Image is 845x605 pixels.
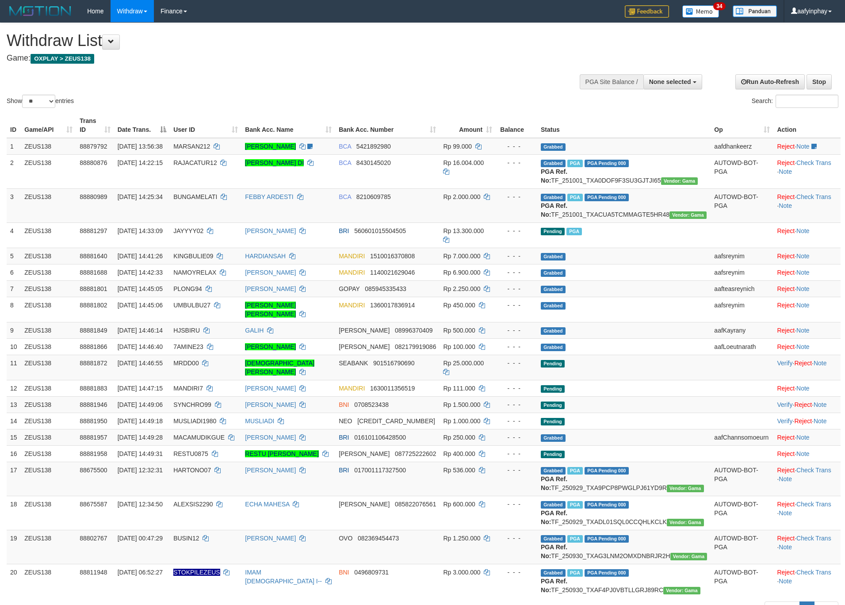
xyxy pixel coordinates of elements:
a: Note [796,227,810,234]
span: [DATE] 14:41:26 [118,253,163,260]
td: ZEUS138 [21,264,76,280]
td: · [773,297,841,322]
a: Note [796,143,810,150]
span: GOPAY [339,285,359,292]
a: [PERSON_NAME] [245,467,296,474]
a: Note [796,269,810,276]
span: Copy 560601015504505 to clipboard [354,227,406,234]
th: Bank Acc. Name: activate to sort column ascending [241,113,335,138]
a: Reject [777,253,795,260]
span: Pending [541,360,565,368]
td: aafsreynim [711,297,773,322]
span: MANDIRI [339,253,365,260]
div: - - - [499,158,534,167]
span: Vendor URL: https://trx31.1velocity.biz [661,177,698,185]
span: BRI [339,434,349,441]
td: TF_251001_TXACUA5TCMMAGTE5HR48 [537,188,711,222]
a: [PERSON_NAME] [245,401,296,408]
span: [DATE] 14:33:09 [118,227,163,234]
span: 88881640 [80,253,107,260]
span: Rp 2.000.000 [443,193,480,200]
span: [DATE] 14:47:15 [118,385,163,392]
a: Verify [777,360,792,367]
td: 12 [7,380,21,396]
td: 11 [7,355,21,380]
td: ZEUS138 [21,322,76,338]
span: [PERSON_NAME] [339,343,390,350]
span: [DATE] 14:49:06 [118,401,163,408]
span: Marked by aafsolysreylen [566,228,582,235]
a: Note [779,509,792,517]
h4: Game: [7,54,554,63]
span: Copy 085945335433 to clipboard [365,285,406,292]
a: Note [779,202,792,209]
td: · · [773,396,841,413]
span: [DATE] 14:49:28 [118,434,163,441]
td: ZEUS138 [21,338,76,355]
td: ZEUS138 [21,280,76,297]
th: Op: activate to sort column ascending [711,113,773,138]
th: ID [7,113,21,138]
img: Button%20Memo.svg [682,5,719,18]
span: Copy 5421892980 to clipboard [356,143,391,150]
button: None selected [643,74,702,89]
span: [DATE] 14:22:15 [118,159,163,166]
span: Copy 1630011356519 to clipboard [370,385,415,392]
b: PGA Ref. No: [541,168,567,184]
a: [PERSON_NAME] [245,343,296,350]
a: Note [796,302,810,309]
a: Reject [777,343,795,350]
span: Copy 8430145020 to clipboard [356,159,391,166]
span: Rp 7.000.000 [443,253,480,260]
span: MANDIRI [339,385,365,392]
th: Trans ID: activate to sort column ascending [76,113,114,138]
a: Reject [777,535,795,542]
span: MARSAN212 [173,143,210,150]
a: Note [814,417,827,425]
span: Rp 400.000 [443,450,475,457]
a: Reject [777,385,795,392]
a: Check Trans [796,569,831,576]
span: BNI [339,401,349,408]
span: 88881957 [80,434,107,441]
span: Copy 0708523438 to clipboard [354,401,389,408]
a: [PERSON_NAME] DI [245,159,304,166]
span: Copy 5859457168856576 to clipboard [357,417,435,425]
a: Check Trans [796,501,831,508]
a: Reject [794,360,812,367]
div: - - - [499,433,534,442]
td: ZEUS138 [21,188,76,222]
span: PGA Pending [585,160,629,167]
a: RESTU [PERSON_NAME] [245,450,318,457]
span: [PERSON_NAME] [339,450,390,457]
span: [DATE] 13:56:38 [118,143,163,150]
th: Balance [496,113,537,138]
td: AUTOWD-BOT-PGA [711,462,773,496]
td: · · [773,154,841,188]
span: Pending [541,451,565,458]
td: 5 [7,248,21,264]
span: NAMOYRELAX [173,269,216,276]
td: · [773,322,841,338]
span: [DATE] 14:46:14 [118,327,163,334]
td: · [773,429,841,445]
td: 8 [7,297,21,322]
span: NEO [339,417,352,425]
th: User ID: activate to sort column ascending [170,113,241,138]
span: SYNCHRO99 [173,401,211,408]
td: ZEUS138 [21,445,76,462]
a: Reject [777,327,795,334]
span: KINGBULIE09 [173,253,213,260]
td: · [773,380,841,396]
td: AUTOWD-BOT-PGA [711,188,773,222]
div: - - - [499,301,534,310]
a: Note [796,327,810,334]
a: [PERSON_NAME] [245,227,296,234]
span: Pending [541,402,565,409]
td: ZEUS138 [21,222,76,248]
a: Reject [777,450,795,457]
td: aafChannsomoeurn [711,429,773,445]
span: Copy 1140021629046 to clipboard [370,269,415,276]
span: [DATE] 14:46:55 [118,360,163,367]
span: 88881958 [80,450,107,457]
